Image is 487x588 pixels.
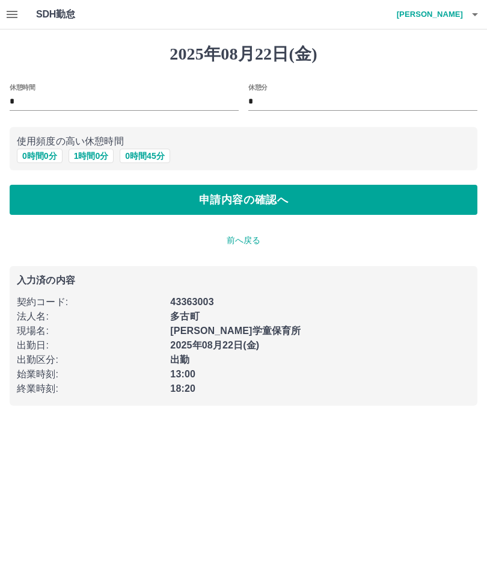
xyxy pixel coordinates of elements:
p: 現場名 : [17,324,163,338]
b: 43363003 [170,297,213,307]
p: 始業時刻 : [17,367,163,382]
button: 0時間0分 [17,149,63,163]
b: 13:00 [170,369,195,379]
b: 18:20 [170,383,195,394]
p: 前へ戻る [10,234,477,247]
p: 使用頻度の高い休憩時間 [17,134,470,149]
b: 多古町 [170,311,199,321]
b: [PERSON_NAME]学童保育所 [170,326,301,336]
h1: 2025年08月22日(金) [10,44,477,64]
p: 出勤日 : [17,338,163,353]
p: 法人名 : [17,309,163,324]
b: 2025年08月22日(金) [170,340,259,350]
b: 出勤 [170,354,189,365]
button: 1時間0分 [69,149,114,163]
p: 出勤区分 : [17,353,163,367]
button: 0時間45分 [120,149,170,163]
button: 申請内容の確認へ [10,185,477,215]
label: 休憩時間 [10,82,35,91]
p: 終業時刻 : [17,382,163,396]
p: 入力済の内容 [17,276,470,285]
label: 休憩分 [248,82,268,91]
p: 契約コード : [17,295,163,309]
